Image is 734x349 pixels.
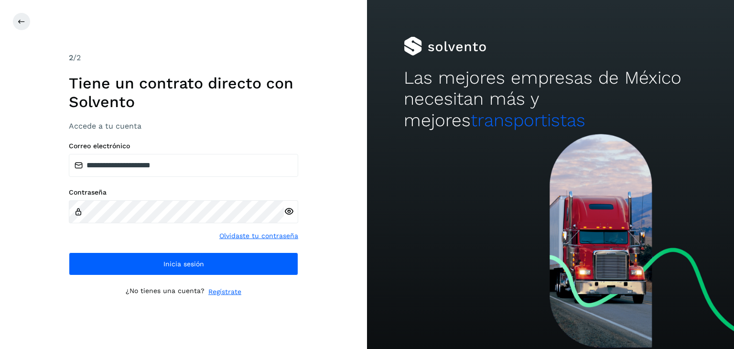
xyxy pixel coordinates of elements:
[69,142,298,150] label: Correo electrónico
[69,121,298,131] h3: Accede a tu cuenta
[69,252,298,275] button: Inicia sesión
[208,287,241,297] a: Regístrate
[163,261,204,267] span: Inicia sesión
[126,287,205,297] p: ¿No tienes una cuenta?
[69,188,298,196] label: Contraseña
[69,53,73,62] span: 2
[69,74,298,111] h1: Tiene un contrato directo con Solvento
[219,231,298,241] a: Olvidaste tu contraseña
[471,110,585,131] span: transportistas
[69,52,298,64] div: /2
[404,67,697,131] h2: Las mejores empresas de México necesitan más y mejores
